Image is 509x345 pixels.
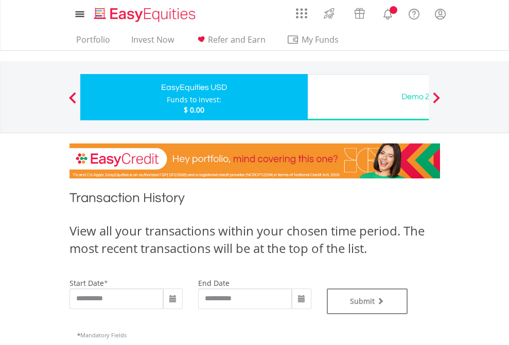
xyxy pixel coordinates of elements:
span: $ 0.00 [184,105,204,115]
a: Notifications [375,3,401,23]
a: Home page [90,3,200,23]
img: thrive-v2.svg [321,5,338,22]
label: start date [69,278,104,288]
img: vouchers-v2.svg [351,5,368,22]
a: Invest Now [127,34,178,50]
div: Funds to invest: [167,95,221,105]
a: Portfolio [72,34,114,50]
a: FAQ's and Support [401,3,427,23]
a: Vouchers [344,3,375,22]
a: My Profile [427,3,453,25]
button: Previous [62,97,83,107]
button: Next [426,97,447,107]
div: View all your transactions within your chosen time period. The most recent transactions will be a... [69,222,440,258]
a: Refer and Earn [191,34,270,50]
span: My Funds [287,33,354,46]
span: Mandatory Fields [77,331,127,339]
span: Refer and Earn [208,34,266,45]
img: EasyEquities_Logo.png [92,6,200,23]
div: EasyEquities USD [86,80,302,95]
label: end date [198,278,230,288]
h1: Transaction History [69,189,440,212]
button: Submit [327,288,408,314]
img: EasyCredit Promotion Banner [69,143,440,178]
a: AppsGrid [289,3,314,19]
img: grid-menu-icon.svg [296,8,307,19]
